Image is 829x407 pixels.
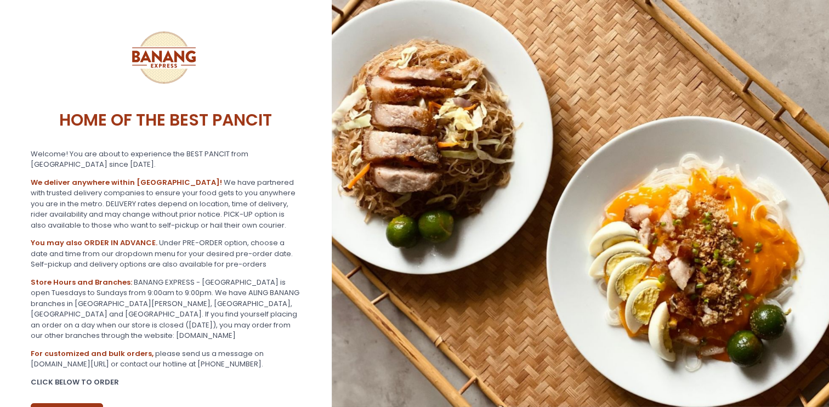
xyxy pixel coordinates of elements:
div: Welcome! You are about to experience the BEST PANCIT from [GEOGRAPHIC_DATA] since [DATE]. [31,149,301,170]
div: HOME OF THE BEST PANCIT [31,99,301,142]
div: BANANG EXPRESS - [GEOGRAPHIC_DATA] is open Tuesdays to Sundays from 9:00am to 9:00pm. We have ALI... [31,277,301,341]
div: please send us a message on [DOMAIN_NAME][URL] or contact our hotline at [PHONE_NUMBER]. [31,348,301,370]
b: We deliver anywhere within [GEOGRAPHIC_DATA]! [31,177,222,188]
img: Banang Express [123,16,205,99]
div: We have partnered with trusted delivery companies to ensure your food gets to you anywhere you ar... [31,177,301,231]
b: Store Hours and Branches: [31,277,132,287]
b: For customized and bulk orders, [31,348,154,359]
b: You may also ORDER IN ADVANCE. [31,238,157,248]
div: Under PRE-ORDER option, choose a date and time from our dropdown menu for your desired pre-order ... [31,238,301,270]
div: CLICK BELOW TO ORDER [31,377,301,388]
